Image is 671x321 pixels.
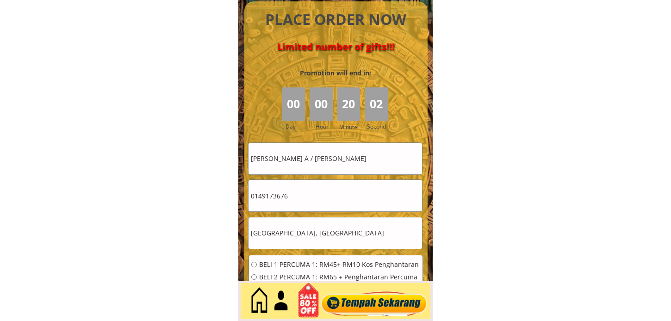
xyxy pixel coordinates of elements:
[316,122,335,131] h3: Hour
[259,261,420,268] span: BELI 1 PERCUMA 1: RM45+ RM10 Kos Penghantaran
[249,217,422,249] input: Alamat
[255,41,417,52] h4: Limited number of gifts!!!
[259,274,420,280] span: BELI 2 PERCUMA 1: RM65 + Penghantaran Percuma
[286,122,309,131] h3: Day
[255,9,417,30] h4: PLACE ORDER NOW
[367,122,390,131] h3: Second
[249,180,422,211] input: Telefon
[339,123,360,131] h3: Minute
[283,68,388,78] h3: Promotion will end in:
[249,143,422,174] input: Nama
